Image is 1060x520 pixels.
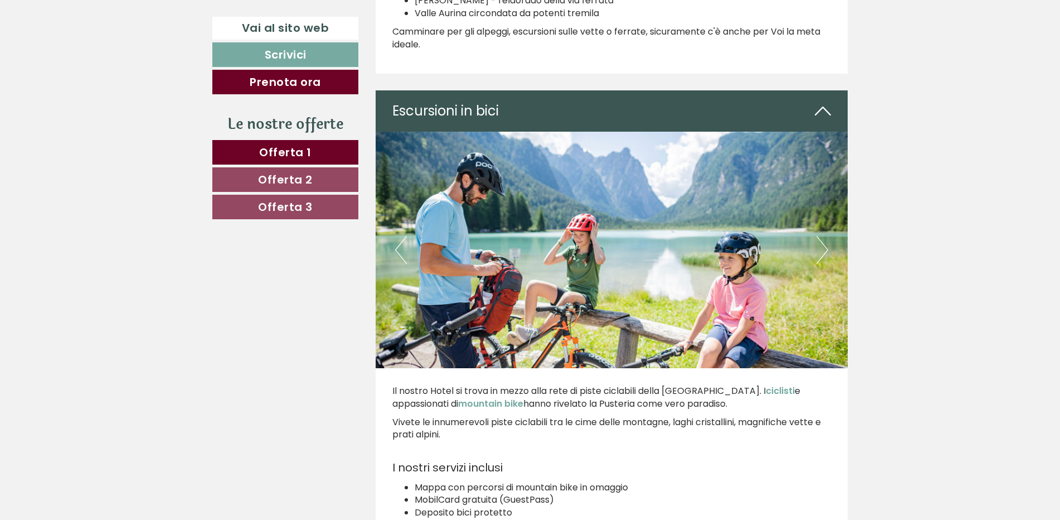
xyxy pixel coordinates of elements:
strong: ciclisti [766,384,795,397]
span: I nostri servizi inclusi [392,460,503,475]
p: Vivete le innumerevoli piste ciclabili tra le cime delle montagne, laghi cristallini, magnifiche ... [392,416,832,442]
button: Previous [395,236,407,264]
span: Offerta 2 [258,172,313,187]
div: Le nostre offerte [212,114,358,134]
span: Offerta 3 [258,199,313,215]
p: Il nostro Hotel si trova in mezzo alla rete di piste ciclabili della [GEOGRAPHIC_DATA]. I e appas... [392,385,832,411]
div: Hotel Goldene Rose [17,32,183,41]
strong: mountain bike [458,397,523,410]
a: Prenota ora [212,70,358,94]
span: Offerta 1 [259,145,312,160]
div: martedì [193,8,246,27]
li: Valle Aurina circondata da potenti tremila [415,7,832,20]
a: Scrivici [212,42,358,67]
a: Vai al sito web [212,17,358,40]
button: Next [816,236,828,264]
div: Buon giorno, come possiamo aiutarla? [8,30,189,64]
li: Mappa con percorsi di mountain bike in omaggio [415,482,832,494]
div: Escursioni in bici [376,90,848,132]
small: 17:26 [17,54,183,62]
button: Invia [376,289,440,314]
p: Camminare per gli alpeggi, escursioni sulle vette o ferrate, sicuramente c'è anche per Voi la met... [392,26,832,51]
li: Deposito bici protetto [415,507,832,519]
li: MobilCard gratuita (GuestPass) [415,494,832,507]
